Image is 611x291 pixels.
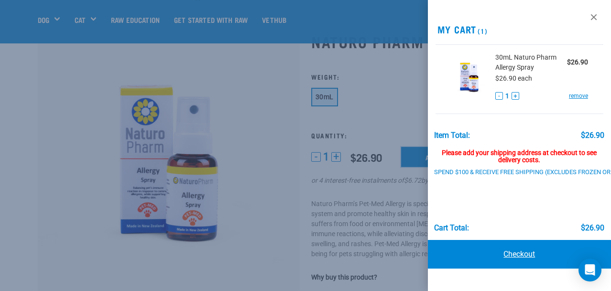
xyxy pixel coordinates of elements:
[569,92,588,100] a: remove
[512,92,519,100] button: +
[476,29,487,32] span: (1)
[505,91,509,101] span: 1
[567,58,588,66] strong: $26.90
[581,131,604,140] div: $26.90
[434,224,469,232] div: Cart total:
[434,140,604,165] div: Please add your shipping address at checkout to see delivery costs.
[578,259,601,281] div: Open Intercom Messenger
[428,240,611,269] a: Checkout
[495,52,567,73] span: 30mL Naturo Pharm Allergy Spray
[451,52,488,102] img: Naturo Pharm Allergy Spray
[495,74,532,82] span: $26.90 each
[434,131,470,140] div: Item Total:
[495,92,503,100] button: -
[581,224,604,232] div: $26.90
[428,24,611,35] h2: My Cart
